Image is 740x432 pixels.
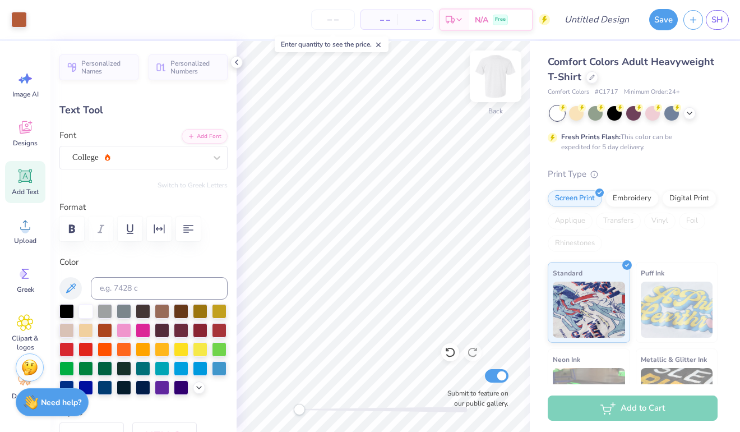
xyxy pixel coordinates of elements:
[368,14,390,26] span: – –
[644,213,676,229] div: Vinyl
[275,36,388,52] div: Enter quantity to see the price.
[548,213,593,229] div: Applique
[641,267,664,279] span: Puff Ink
[561,132,699,152] div: This color can be expedited for 5 day delivery.
[59,201,228,214] label: Format
[641,353,707,365] span: Metallic & Glitter Ink
[495,16,506,24] span: Free
[12,392,39,401] span: Decorate
[441,388,508,408] label: Submit to feature on our public gallery.
[17,285,34,294] span: Greek
[59,103,228,118] div: Text Tool
[158,181,228,190] button: Switch to Greek Letters
[548,88,589,97] span: Comfort Colors
[662,190,716,207] div: Digital Print
[596,213,641,229] div: Transfers
[488,106,503,116] div: Back
[59,54,138,80] button: Personalized Names
[294,404,305,415] div: Accessibility label
[91,277,228,300] input: e.g. 7428 c
[13,139,38,148] span: Designs
[649,9,678,30] button: Save
[679,213,705,229] div: Foil
[641,368,713,424] img: Metallic & Glitter Ink
[641,282,713,338] img: Puff Ink
[548,235,602,252] div: Rhinestones
[311,10,355,30] input: – –
[706,10,729,30] a: SH
[553,267,582,279] span: Standard
[553,353,580,365] span: Neon Ink
[81,59,132,75] span: Personalized Names
[595,88,618,97] span: # C1717
[14,236,36,245] span: Upload
[548,190,602,207] div: Screen Print
[149,54,228,80] button: Personalized Numbers
[41,397,81,408] strong: Need help?
[553,368,625,424] img: Neon Ink
[711,13,723,26] span: SH
[182,129,228,144] button: Add Font
[59,256,228,269] label: Color
[548,55,714,84] span: Comfort Colors Adult Heavyweight T-Shirt
[624,88,680,97] span: Minimum Order: 24 +
[170,59,221,75] span: Personalized Numbers
[7,334,44,352] span: Clipart & logos
[553,282,625,338] img: Standard
[473,54,518,99] img: Back
[548,168,718,181] div: Print Type
[605,190,659,207] div: Embroidery
[556,8,638,31] input: Untitled Design
[59,129,76,142] label: Font
[561,132,621,141] strong: Fresh Prints Flash:
[12,90,39,99] span: Image AI
[404,14,426,26] span: – –
[475,14,488,26] span: N/A
[12,187,39,196] span: Add Text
